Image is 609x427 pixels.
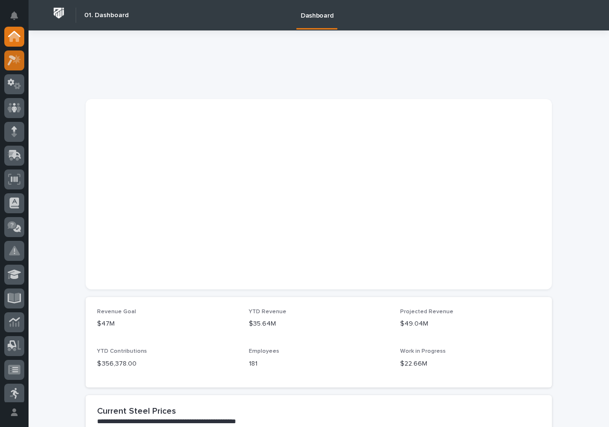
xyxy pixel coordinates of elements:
[400,359,540,369] p: $22.66M
[97,407,176,417] h2: Current Steel Prices
[249,309,286,315] span: YTD Revenue
[249,319,389,329] p: $35.64M
[97,309,136,315] span: Revenue Goal
[400,309,453,315] span: Projected Revenue
[97,359,237,369] p: $ 356,378.00
[97,319,237,329] p: $47M
[50,4,68,22] img: Workspace Logo
[97,348,147,354] span: YTD Contributions
[400,319,540,329] p: $49.04M
[249,359,389,369] p: 181
[4,6,24,26] button: Notifications
[400,348,446,354] span: Work in Progress
[249,348,279,354] span: Employees
[84,11,128,20] h2: 01. Dashboard
[12,11,24,27] div: Notifications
